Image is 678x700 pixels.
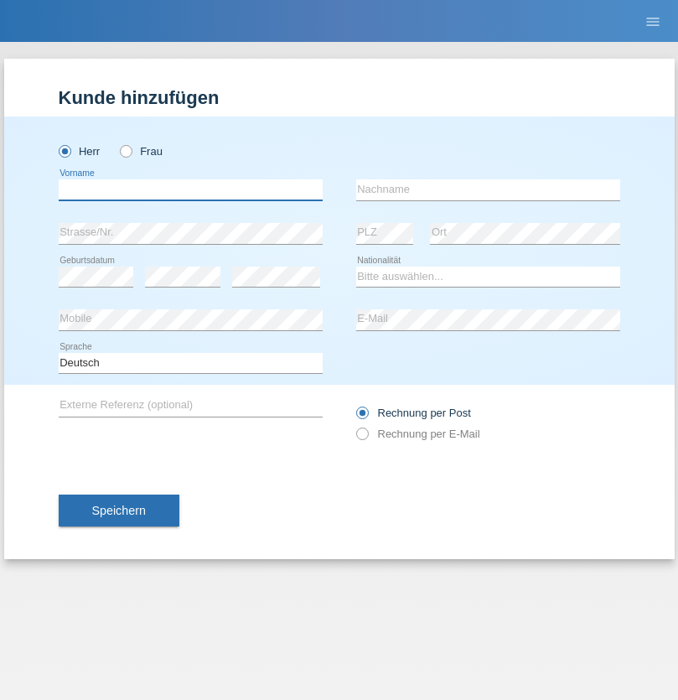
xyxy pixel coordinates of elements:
input: Rechnung per Post [356,407,367,428]
label: Frau [120,145,163,158]
label: Rechnung per Post [356,407,471,419]
label: Herr [59,145,101,158]
input: Herr [59,145,70,156]
h1: Kunde hinzufügen [59,87,620,108]
button: Speichern [59,495,179,526]
label: Rechnung per E-Mail [356,428,480,440]
span: Speichern [92,504,146,517]
a: menu [636,16,670,26]
input: Rechnung per E-Mail [356,428,367,449]
input: Frau [120,145,131,156]
i: menu [644,13,661,30]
